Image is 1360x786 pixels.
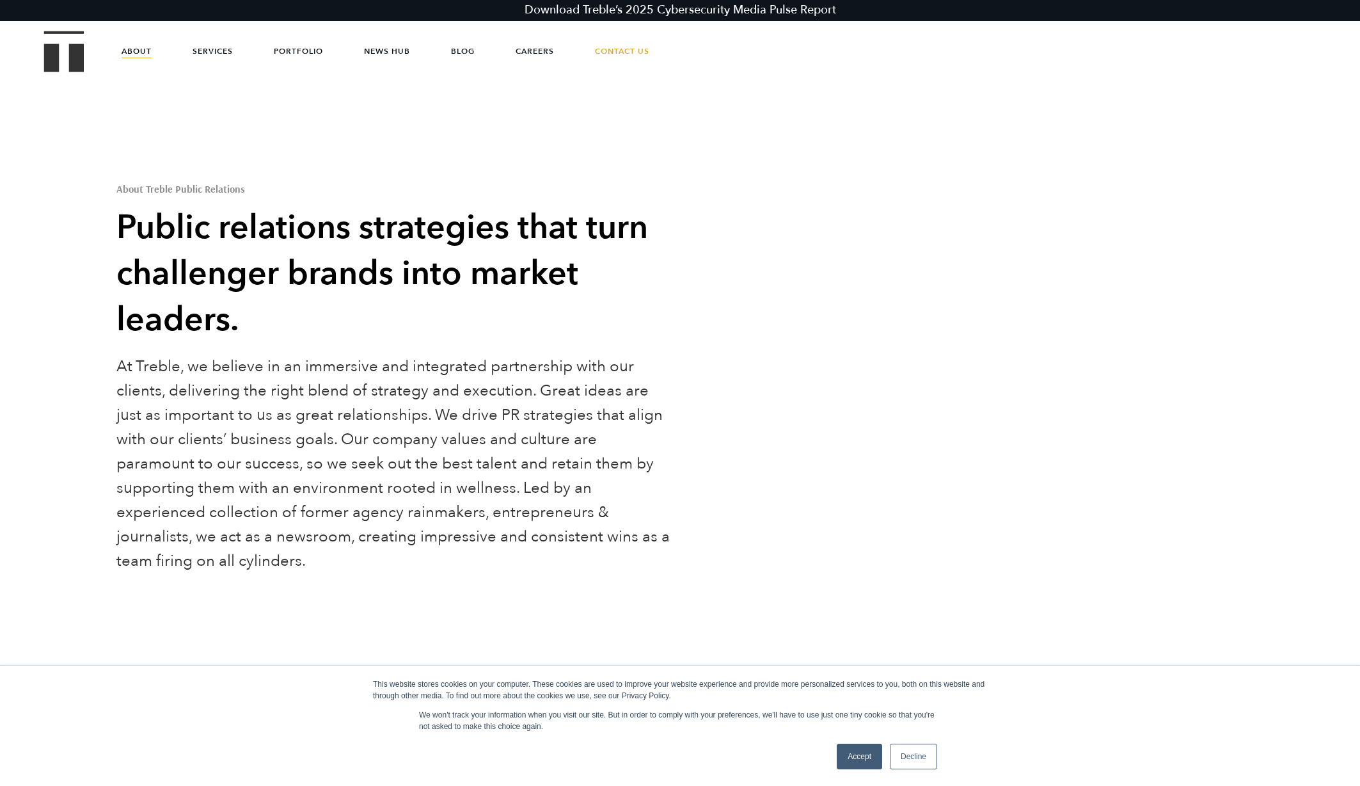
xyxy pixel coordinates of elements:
h1: About Treble Public Relations [116,184,676,194]
a: Treble Homepage [45,32,83,71]
div: This website stores cookies on your computer. These cookies are used to improve your website expe... [373,678,987,702]
h2: Public relations strategies that turn challenger brands into market leaders. [116,205,676,343]
p: At Treble, we believe in an immersive and integrated partnership with our clients, delivering the... [116,355,676,573]
a: About [122,32,152,70]
a: Portfolio [274,32,323,70]
a: Careers [516,32,554,70]
a: Blog [451,32,475,70]
img: Treble logo [44,31,84,72]
a: Contact Us [595,32,649,70]
a: News Hub [364,32,410,70]
a: Decline [890,744,937,769]
p: We won't track your information when you visit our site. But in order to comply with your prefere... [419,709,941,732]
a: Accept [837,744,882,769]
a: Services [193,32,233,70]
